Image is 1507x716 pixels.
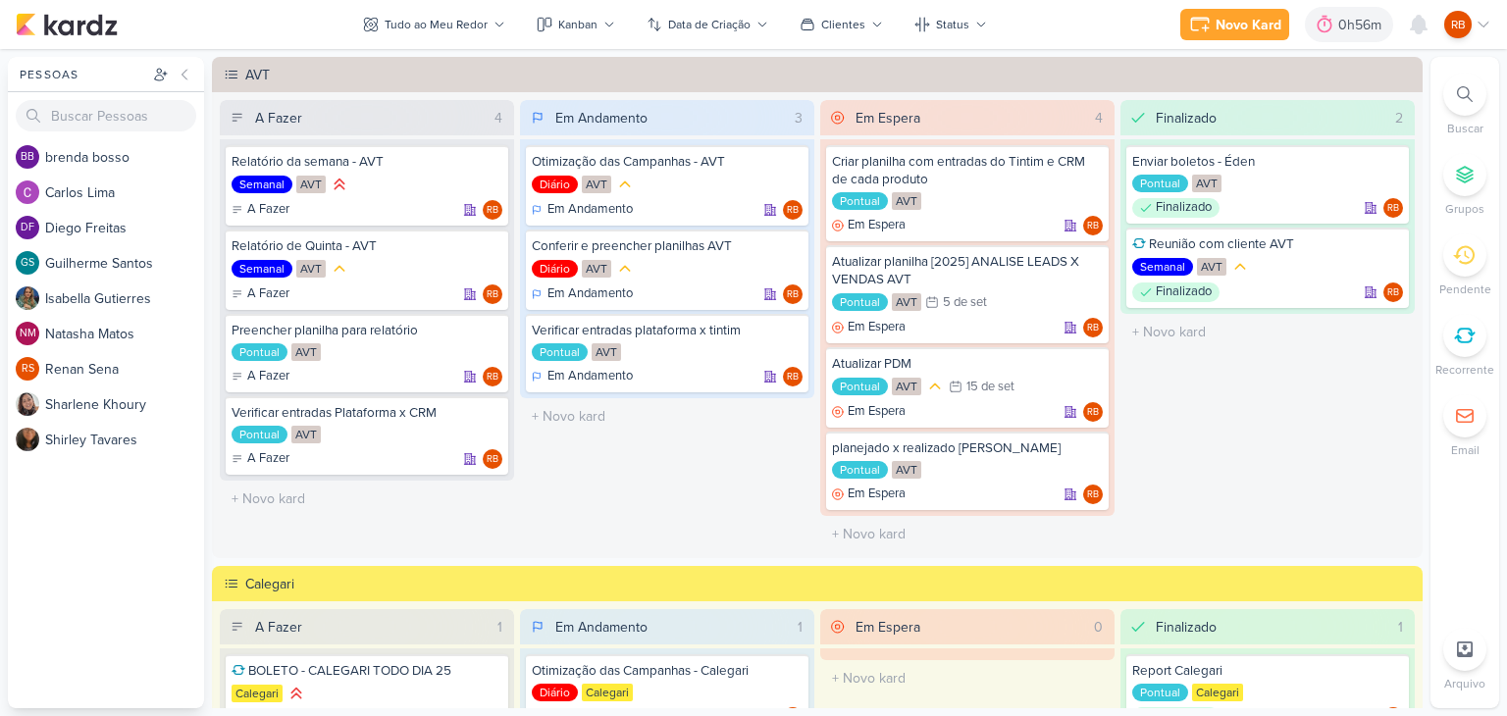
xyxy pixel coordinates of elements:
p: RB [787,373,799,383]
div: Responsável: Rogerio Bispo [1083,216,1103,235]
div: Preencher planilha para relatório [232,322,502,339]
div: Pontual [832,293,888,311]
div: A Fazer [255,617,302,638]
p: Em Espera [848,485,906,504]
div: Criar planilha com entradas do Tintim e CRM de cada produto [832,153,1103,188]
div: planejado x realizado Éden [832,439,1103,457]
input: + Novo kard [224,485,510,513]
div: Pontual [832,461,888,479]
div: AVT [892,461,921,479]
img: Shirley Tavares [16,428,39,451]
div: Rogerio Bispo [1383,282,1403,302]
div: Enviar boletos - Éden [1132,153,1403,171]
div: 0 [1086,617,1111,638]
p: Buscar [1447,120,1483,137]
p: Grupos [1445,200,1484,218]
div: C a r l o s L i m a [45,182,204,203]
div: Em Andamento [532,284,633,304]
div: Em Espera [832,216,906,235]
p: GS [21,258,34,269]
p: Pendente [1439,281,1491,298]
div: Responsável: Rogerio Bispo [1083,318,1103,337]
div: brenda bosso [16,145,39,169]
p: A Fazer [247,449,289,469]
div: Pontual [1132,684,1188,701]
div: AVT [1197,258,1226,276]
p: NM [20,329,36,339]
div: AVT [892,293,921,311]
div: Otimização das Campanhas - Calegari [532,662,803,680]
div: AVT [892,192,921,210]
div: Responsável: Rogerio Bispo [483,449,502,469]
div: 3 [787,108,810,128]
div: A Fazer [232,449,289,469]
div: Renan Sena [16,357,39,381]
div: AVT [291,343,321,361]
p: bb [21,152,34,163]
div: Rogerio Bispo [1083,216,1103,235]
div: Em Andamento [555,108,648,128]
div: Prioridade Média [615,175,635,194]
div: 1 [790,617,810,638]
img: kardz.app [16,13,118,36]
div: Rogerio Bispo [483,449,502,469]
div: Reunião com cliente AVT [1132,235,1403,253]
div: Responsável: Rogerio Bispo [783,367,803,386]
p: RB [1087,222,1099,231]
div: Rogerio Bispo [483,284,502,304]
p: Finalizado [1156,198,1212,218]
input: + Novo kard [1124,318,1411,346]
input: + Novo kard [824,520,1111,548]
p: RB [787,290,799,300]
div: Em Andamento [555,617,648,638]
div: Em Espera [856,108,920,128]
div: Diário [532,260,578,278]
div: Rogerio Bispo [483,367,502,386]
p: A Fazer [247,284,289,304]
div: Prioridade Média [615,259,635,279]
div: Responsável: Rogerio Bispo [483,367,502,386]
div: 5 de set [943,296,987,309]
div: Otimização das Campanhas - AVT [532,153,803,171]
div: Responsável: Rogerio Bispo [483,284,502,304]
p: A Fazer [247,200,289,220]
button: Novo Kard [1180,9,1289,40]
div: Pontual [532,343,588,361]
div: Conferir e preencher planilhas AVT [532,237,803,255]
div: Responsável: Rogerio Bispo [483,200,502,220]
div: 2 [1387,108,1411,128]
div: 1 [1390,617,1411,638]
div: AVT [1192,175,1221,192]
div: Finalizado [1132,198,1220,218]
div: 15 de set [966,381,1014,393]
div: Calegari [245,574,1417,594]
div: Responsável: Rogerio Bispo [1083,485,1103,504]
p: RB [1451,16,1466,33]
div: AVT [592,343,621,361]
div: G u i l h e r m e S a n t o s [45,253,204,274]
p: Em Espera [848,216,906,235]
p: RB [787,206,799,216]
div: Prioridade Média [330,259,349,279]
img: Sharlene Khoury [16,392,39,416]
div: Rogerio Bispo [1083,318,1103,337]
p: RB [1387,288,1399,298]
div: D i e g o F r e i t a s [45,218,204,238]
div: Atualizar PDM [832,355,1103,373]
p: RB [1087,490,1099,500]
div: Responsável: Rogerio Bispo [783,284,803,304]
div: 4 [487,108,510,128]
div: AVT [892,378,921,395]
div: Relatório da semana - AVT [232,153,502,171]
div: Responsável: Rogerio Bispo [1383,198,1403,218]
p: Em Andamento [547,367,633,386]
div: Report Calegari [1132,662,1403,680]
div: Calegari [1192,684,1243,701]
img: Carlos Lima [16,180,39,204]
div: Prioridade Alta [330,175,349,194]
p: Finalizado [1156,282,1212,302]
p: RB [1387,204,1399,214]
p: Recorrente [1435,361,1494,379]
div: Guilherme Santos [16,251,39,275]
div: Diário [532,684,578,701]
